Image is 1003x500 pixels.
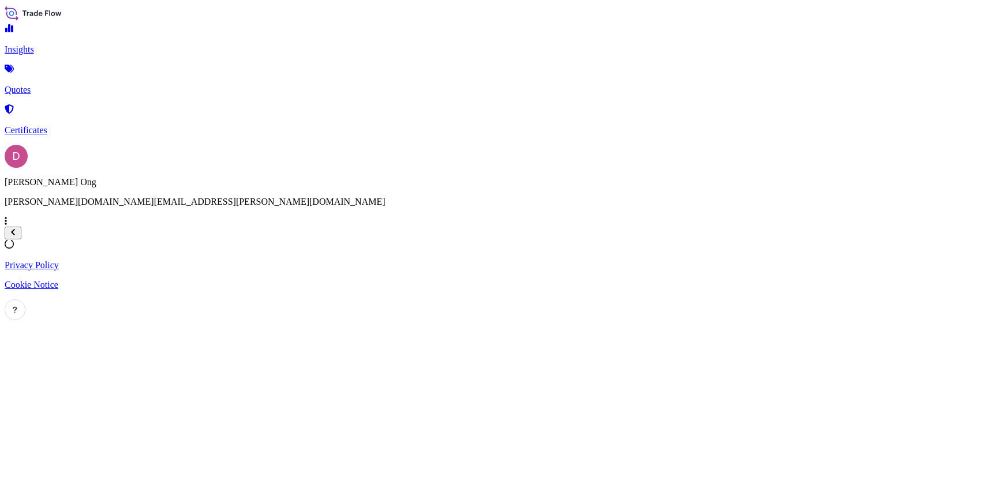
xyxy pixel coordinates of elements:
[5,280,998,290] a: Cookie Notice
[5,260,998,270] a: Privacy Policy
[5,25,998,55] a: Insights
[5,177,998,187] p: [PERSON_NAME] Ong
[13,151,20,162] span: D
[5,106,998,136] a: Certificates
[5,197,998,207] p: [PERSON_NAME][DOMAIN_NAME][EMAIL_ADDRESS][PERSON_NAME][DOMAIN_NAME]
[5,85,998,95] p: Quotes
[5,125,998,136] p: Certificates
[5,65,998,95] a: Quotes
[5,44,998,55] p: Insights
[5,239,998,251] div: Loading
